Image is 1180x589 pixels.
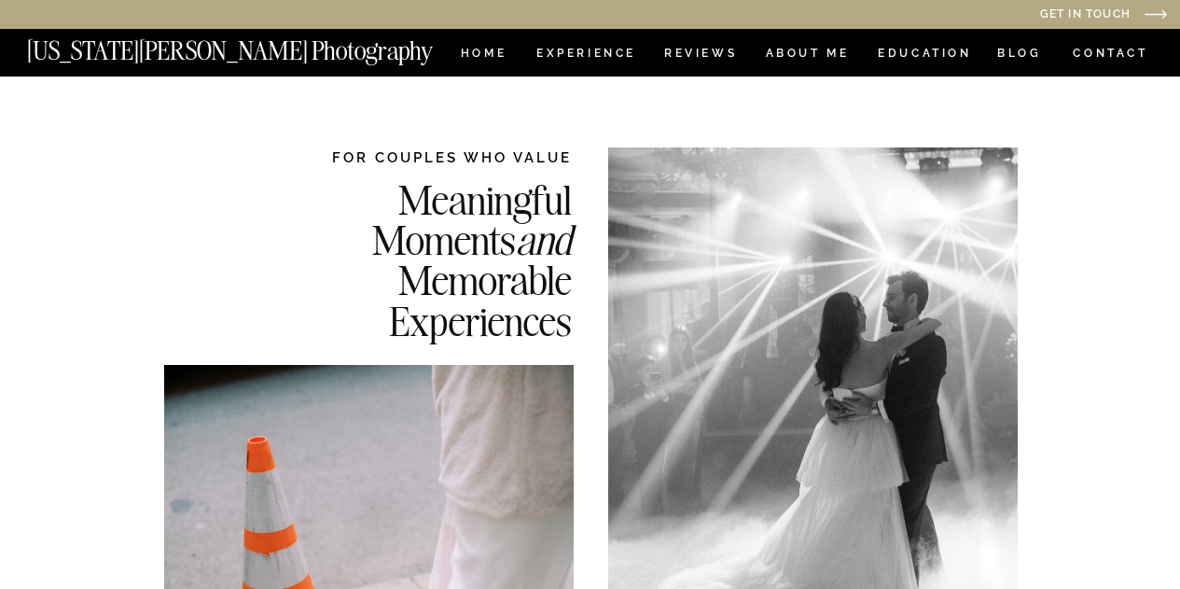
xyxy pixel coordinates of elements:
[1072,43,1149,63] a: CONTACT
[536,48,634,63] a: Experience
[997,48,1042,63] a: BLOG
[516,214,572,265] i: and
[765,48,850,63] a: ABOUT ME
[27,38,495,54] a: [US_STATE][PERSON_NAME] Photography
[277,179,572,339] h2: Meaningful Moments Memorable Experiences
[664,48,734,63] a: REVIEWS
[457,48,510,63] a: HOME
[277,147,572,167] h2: FOR COUPLES WHO VALUE
[850,8,1131,22] a: Get in Touch
[876,48,974,63] a: EDUCATION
